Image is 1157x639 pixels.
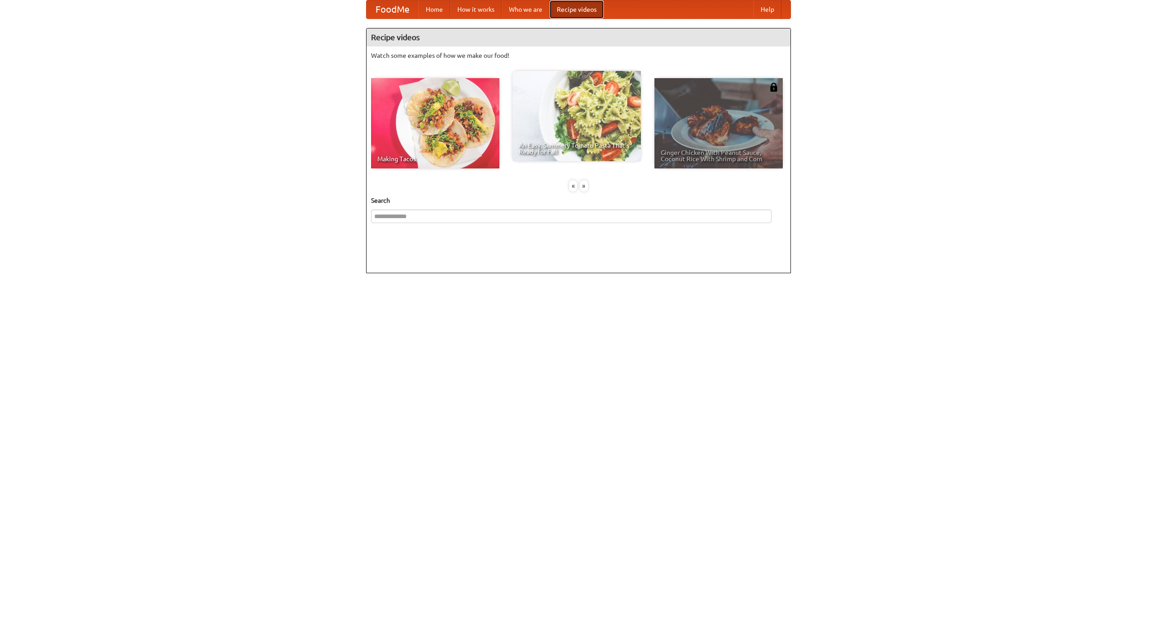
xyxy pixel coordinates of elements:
a: Making Tacos [371,78,499,168]
span: Making Tacos [377,156,493,162]
a: FoodMe [367,0,419,19]
a: An Easy, Summery Tomato Pasta That's Ready for Fall [513,71,641,161]
img: 483408.png [769,83,778,92]
div: » [580,180,588,191]
span: An Easy, Summery Tomato Pasta That's Ready for Fall [519,142,635,155]
p: Watch some examples of how we make our food! [371,51,786,60]
a: Who we are [502,0,550,19]
a: How it works [450,0,502,19]
a: Help [753,0,781,19]
a: Recipe videos [550,0,604,19]
div: « [569,180,577,191]
a: Home [419,0,450,19]
h5: Search [371,196,786,205]
h4: Recipe videos [367,28,790,47]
